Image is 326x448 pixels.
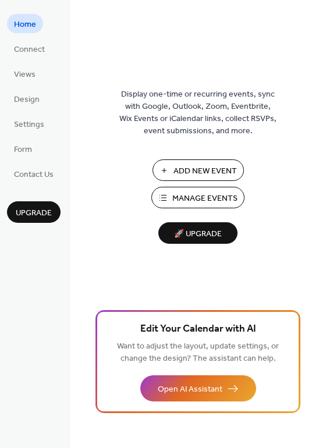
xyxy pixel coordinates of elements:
[140,375,256,401] button: Open AI Assistant
[7,201,61,223] button: Upgrade
[7,14,43,33] a: Home
[7,64,42,83] a: Views
[7,114,51,133] a: Settings
[153,159,244,181] button: Add New Event
[119,88,277,137] span: Display one-time or recurring events, sync with Google, Outlook, Zoom, Eventbrite, Wix Events or ...
[158,222,238,244] button: 🚀 Upgrade
[14,19,36,31] span: Home
[16,207,52,219] span: Upgrade
[7,164,61,183] a: Contact Us
[14,44,45,56] span: Connect
[14,69,36,81] span: Views
[172,193,238,205] span: Manage Events
[14,94,40,106] span: Design
[173,165,237,177] span: Add New Event
[7,139,39,158] a: Form
[14,144,32,156] span: Form
[117,339,279,367] span: Want to adjust the layout, update settings, or change the design? The assistant can help.
[7,89,47,108] a: Design
[158,383,222,396] span: Open AI Assistant
[165,226,231,242] span: 🚀 Upgrade
[14,119,44,131] span: Settings
[140,321,256,337] span: Edit Your Calendar with AI
[151,187,245,208] button: Manage Events
[14,169,54,181] span: Contact Us
[7,39,52,58] a: Connect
